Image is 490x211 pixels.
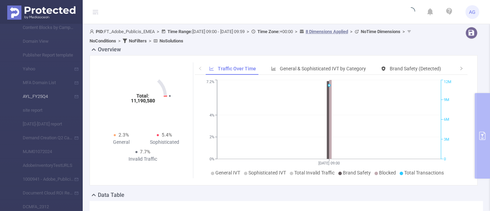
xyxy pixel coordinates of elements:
[136,93,149,99] tspan: Total:
[361,29,400,34] b: No Time Dimensions
[400,29,407,34] span: >
[147,38,153,43] span: >
[407,7,415,17] i: icon: loading
[343,170,371,175] span: Brand Safety
[271,66,276,71] i: icon: bar-chart
[444,80,451,84] tspan: 12M
[295,170,335,175] span: Total Invalid Traffic
[405,170,444,175] span: Total Transactions
[198,66,202,70] i: icon: left
[293,29,299,34] span: >
[210,135,214,140] tspan: 2%
[249,170,286,175] span: Sophisticated IVT
[90,38,116,43] b: No Conditions
[90,29,96,34] i: icon: user
[280,66,366,71] span: General & Sophisticated IVT by Category
[121,155,165,163] div: Invalid Traffic
[129,38,147,43] b: No Filters
[379,170,396,175] span: Blocked
[210,113,214,118] tspan: 4%
[210,157,214,161] tspan: 0%
[7,6,75,20] img: Protected Media
[140,149,151,154] span: 7.7%
[98,191,124,199] h2: Data Table
[98,46,121,54] h2: Overview
[306,29,348,34] u: 8 Dimensions Applied
[96,29,104,34] b: PID:
[167,29,192,34] b: Time Range:
[162,132,172,138] span: 5.4%
[444,118,449,122] tspan: 6M
[131,98,155,103] tspan: 11,190,580
[469,5,476,19] span: AG
[155,29,161,34] span: >
[444,157,446,161] tspan: 0
[206,80,214,84] tspan: 7.2%
[459,66,463,70] i: icon: right
[116,38,123,43] span: >
[444,98,449,102] tspan: 9M
[100,139,143,146] div: General
[348,29,355,34] span: >
[218,66,256,71] span: Traffic Over Time
[143,139,186,146] div: Sophisticated
[160,38,183,43] b: No Solutions
[90,29,413,43] span: FT_Adobe_Publicis_EMEA [DATE] 09:00 - [DATE] 09:59 +00:00
[257,29,280,34] b: Time Zone:
[209,66,214,71] i: icon: line-chart
[319,161,340,165] tspan: [DATE] 09:00
[119,132,129,138] span: 2.3%
[245,29,251,34] span: >
[216,170,241,175] span: General IVT
[390,66,441,71] span: Brand Safety (Detected)
[444,137,449,142] tspan: 3M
